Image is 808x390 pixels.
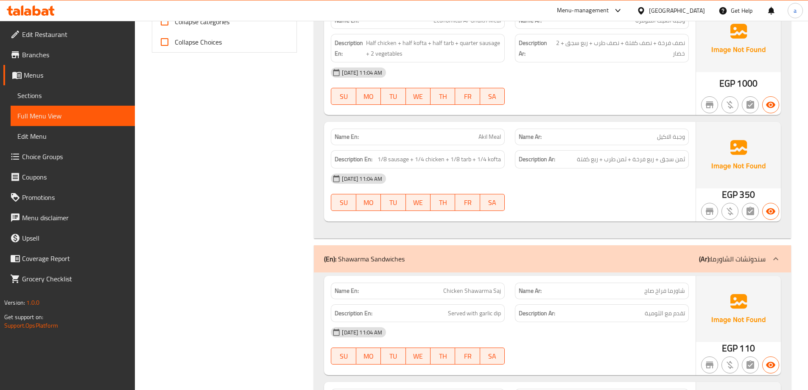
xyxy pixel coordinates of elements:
[22,253,128,264] span: Coverage Report
[701,203,718,220] button: Not branch specific item
[17,90,128,101] span: Sections
[722,340,738,356] span: EGP
[381,194,405,211] button: TU
[360,196,377,209] span: MO
[431,348,455,365] button: TH
[22,152,128,162] span: Choice Groups
[3,269,135,289] a: Grocery Checklist
[3,167,135,187] a: Coupons
[331,88,356,105] button: SU
[434,196,452,209] span: TH
[431,194,455,211] button: TH
[338,328,386,337] span: [DATE] 11:04 AM
[4,311,43,323] span: Get support on:
[431,88,455,105] button: TH
[484,196,501,209] span: SA
[338,69,386,77] span: [DATE] 11:04 AM
[721,96,738,113] button: Purchased item
[696,276,781,342] img: Ae5nvW7+0k+MAAAAAElFTkSuQmCC
[519,38,552,59] strong: Description Ar:
[331,194,356,211] button: SU
[409,90,427,103] span: WE
[649,6,705,15] div: [GEOGRAPHIC_DATA]
[701,356,718,373] button: Not branch specific item
[635,16,685,25] span: وجبة الغيث الموفرة
[4,297,25,308] span: Version:
[22,274,128,284] span: Grocery Checklist
[721,356,738,373] button: Purchased item
[406,88,431,105] button: WE
[11,106,135,126] a: Full Menu View
[335,38,364,59] strong: Description En:
[17,111,128,121] span: Full Menu View
[739,340,755,356] span: 110
[324,253,336,265] b: (En):
[24,70,128,80] span: Menus
[11,126,135,146] a: Edit Menu
[696,6,781,72] img: Ae5nvW7+0k+MAAAAAElFTkSuQmCC
[175,17,229,27] span: Collapse categories
[701,96,718,113] button: Not branch specific item
[644,286,685,295] span: شاورما فراخ صاج
[434,90,452,103] span: TH
[22,50,128,60] span: Branches
[335,350,352,362] span: SU
[739,186,755,203] span: 350
[459,350,476,362] span: FR
[434,350,452,362] span: TH
[519,132,542,141] strong: Name Ar:
[519,308,555,319] strong: Description Ar:
[3,228,135,248] a: Upsell
[384,196,402,209] span: TU
[409,196,427,209] span: WE
[762,203,779,220] button: Available
[384,350,402,362] span: TU
[721,203,738,220] button: Purchased item
[762,96,779,113] button: Available
[448,308,501,319] span: Served with garlic dip
[742,203,759,220] button: Not has choices
[3,187,135,208] a: Promotions
[699,254,766,264] p: سندوتشات الشاورما
[554,38,685,59] span: نصف فرخة + نصف كفتة + نصف طرب + ربع سجق + 2 خضار
[381,88,405,105] button: TU
[335,16,359,25] strong: Name En:
[22,213,128,223] span: Menu disclaimer
[3,248,135,269] a: Coverage Report
[480,348,505,365] button: SA
[719,75,735,92] span: EGP
[175,37,222,47] span: Collapse Choices
[577,154,685,165] span: ثمن سجق + ربع فرخة + ثمن طرب + ربع كفتة
[335,286,359,295] strong: Name En:
[742,96,759,113] button: Not has choices
[22,233,128,243] span: Upsell
[335,308,372,319] strong: Description En:
[360,90,377,103] span: MO
[384,90,402,103] span: TU
[381,348,405,365] button: TU
[409,350,427,362] span: WE
[356,88,381,105] button: MO
[335,154,372,165] strong: Description En:
[459,90,476,103] span: FR
[737,75,758,92] span: 1000
[4,320,58,331] a: Support.OpsPlatform
[26,297,39,308] span: 1.0.0
[3,146,135,167] a: Choice Groups
[377,154,501,165] span: 1/8 sausage + 1/4 chicken + 1/8 tarb + 1/4 kofta
[331,348,356,365] button: SU
[794,6,797,15] span: a
[3,208,135,228] a: Menu disclaimer
[657,132,685,141] span: وجبة الاكيل
[480,194,505,211] button: SA
[696,122,781,188] img: Ae5nvW7+0k+MAAAAAElFTkSuQmCC
[722,186,738,203] span: EGP
[360,350,377,362] span: MO
[335,90,352,103] span: SU
[17,131,128,141] span: Edit Menu
[406,348,431,365] button: WE
[443,286,501,295] span: Chicken Shawarma Saj
[699,253,710,265] b: (Ar):
[22,29,128,39] span: Edit Restaurant
[22,192,128,202] span: Promotions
